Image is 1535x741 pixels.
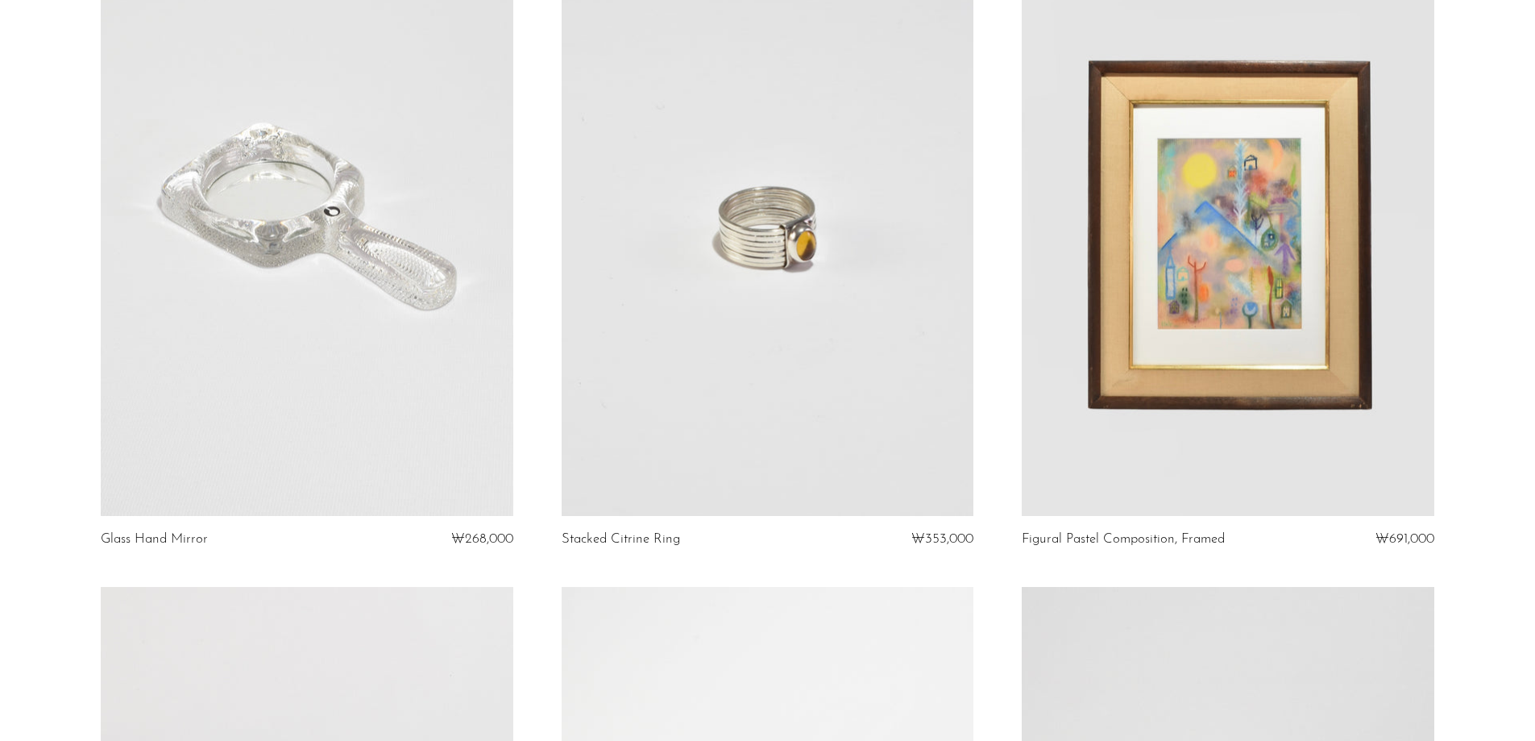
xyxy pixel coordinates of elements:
span: ₩353,000 [911,532,973,546]
span: ₩691,000 [1375,532,1434,546]
span: ₩268,000 [451,532,513,546]
a: Figural Pastel Composition, Framed [1022,532,1225,547]
a: Glass Hand Mirror [101,532,208,547]
a: Stacked Citrine Ring [562,532,680,547]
